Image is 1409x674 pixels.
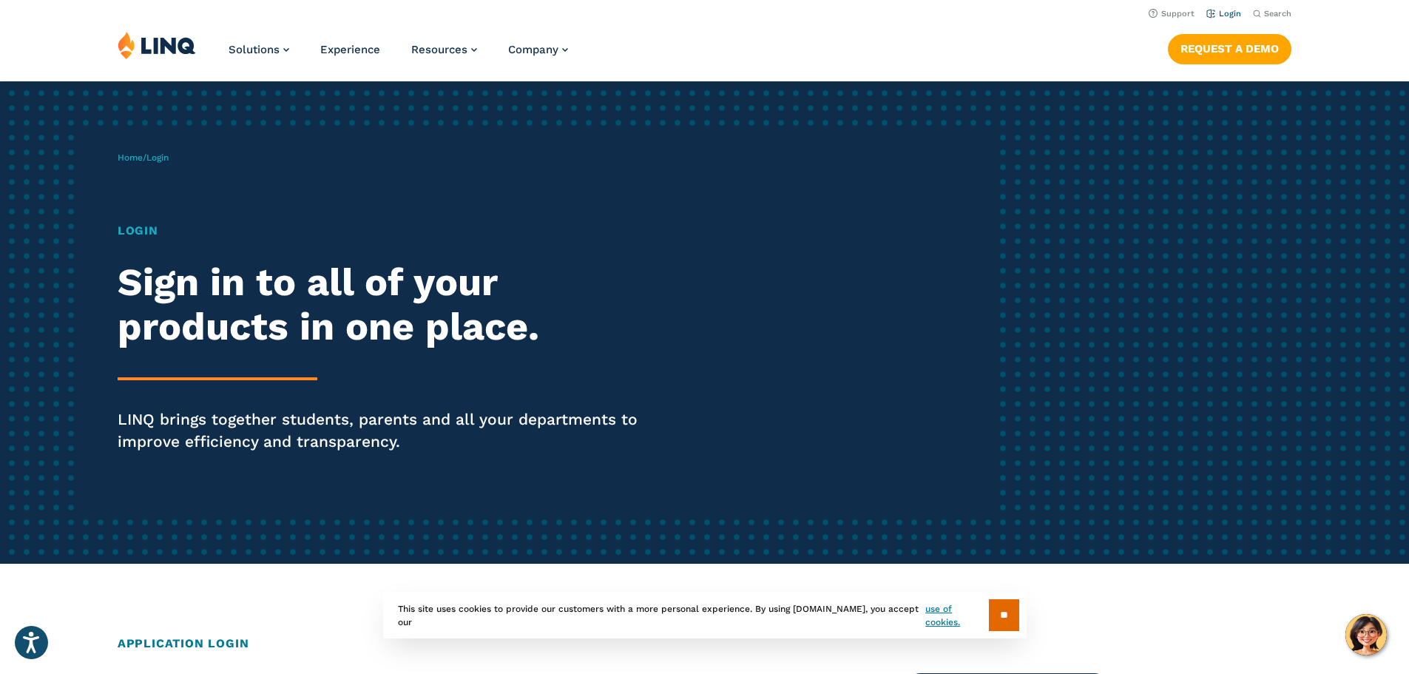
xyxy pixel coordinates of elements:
a: Home [118,152,143,163]
span: Solutions [229,43,280,56]
a: use of cookies. [925,602,988,629]
a: Resources [411,43,477,56]
img: LINQ | K‑12 Software [118,31,196,59]
a: Company [508,43,568,56]
div: This site uses cookies to provide our customers with a more personal experience. By using [DOMAIN... [383,592,1027,638]
h1: Login [118,222,660,240]
span: Company [508,43,558,56]
span: Resources [411,43,467,56]
nav: Button Navigation [1168,31,1291,64]
a: Experience [320,43,380,56]
nav: Primary Navigation [229,31,568,80]
span: Login [146,152,169,163]
span: Search [1264,9,1291,18]
button: Hello, have a question? Let’s chat. [1345,614,1387,656]
h2: Sign in to all of your products in one place. [118,260,660,349]
a: Solutions [229,43,289,56]
p: LINQ brings together students, parents and all your departments to improve efficiency and transpa... [118,408,660,453]
a: Request a Demo [1168,34,1291,64]
button: Open Search Bar [1253,8,1291,19]
span: / [118,152,169,163]
a: Login [1206,9,1241,18]
a: Support [1149,9,1195,18]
